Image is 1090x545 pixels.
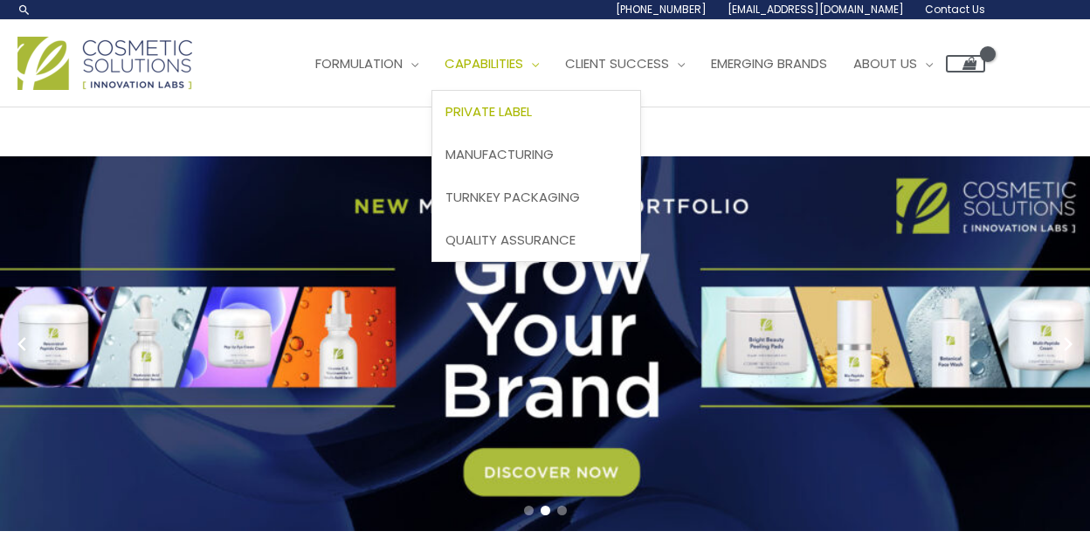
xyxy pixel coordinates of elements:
img: Cosmetic Solutions Logo [17,37,192,90]
span: Client Success [565,54,669,72]
span: Go to slide 1 [524,506,534,515]
span: Go to slide 3 [557,506,567,515]
span: Private Label [445,102,532,121]
span: Quality Assurance [445,231,576,249]
a: About Us [840,38,946,90]
span: Contact Us [925,2,985,17]
a: Capabilities [431,38,552,90]
a: Turnkey Packaging [432,176,640,218]
span: Emerging Brands [711,54,827,72]
button: Previous slide [9,331,35,357]
a: Private Label [432,91,640,134]
nav: Site Navigation [289,38,985,90]
span: About Us [853,54,917,72]
span: [PHONE_NUMBER] [616,2,707,17]
a: Search icon link [17,3,31,17]
span: Capabilities [445,54,523,72]
span: Go to slide 2 [541,506,550,515]
button: Next slide [1055,331,1081,357]
a: Emerging Brands [698,38,840,90]
a: Client Success [552,38,698,90]
span: Formulation [315,54,403,72]
span: Turnkey Packaging [445,188,580,206]
a: Formulation [302,38,431,90]
a: View Shopping Cart, empty [946,55,985,72]
span: [EMAIL_ADDRESS][DOMAIN_NAME] [728,2,904,17]
a: Quality Assurance [432,218,640,261]
span: Manufacturing [445,145,554,163]
a: Manufacturing [432,134,640,176]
